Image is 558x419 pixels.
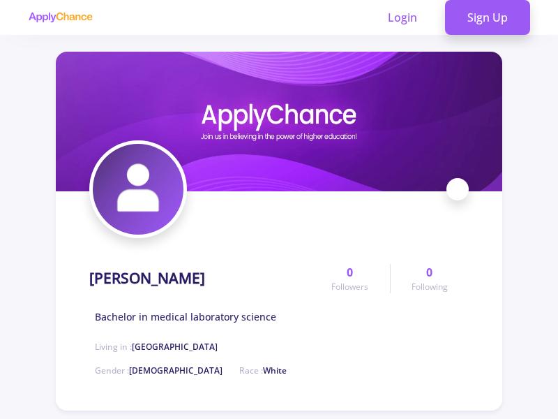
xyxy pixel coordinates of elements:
span: Living in : [95,341,218,353]
h1: [PERSON_NAME] [89,270,205,287]
img: applychance logo text only [28,12,93,23]
span: Bachelor in medical laboratory science [95,309,276,324]
span: White [263,365,287,376]
span: Following [412,281,448,293]
span: 0 [347,264,353,281]
span: 0 [426,264,432,281]
span: Gender : [95,365,223,376]
a: 0Followers [310,264,389,293]
a: 0Following [390,264,469,293]
span: Race : [239,365,287,376]
span: [GEOGRAPHIC_DATA] [132,341,218,353]
img: Aslancover image [56,52,502,191]
img: Aslanavatar [93,144,183,235]
span: [DEMOGRAPHIC_DATA] [129,365,223,376]
span: Followers [331,281,368,293]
